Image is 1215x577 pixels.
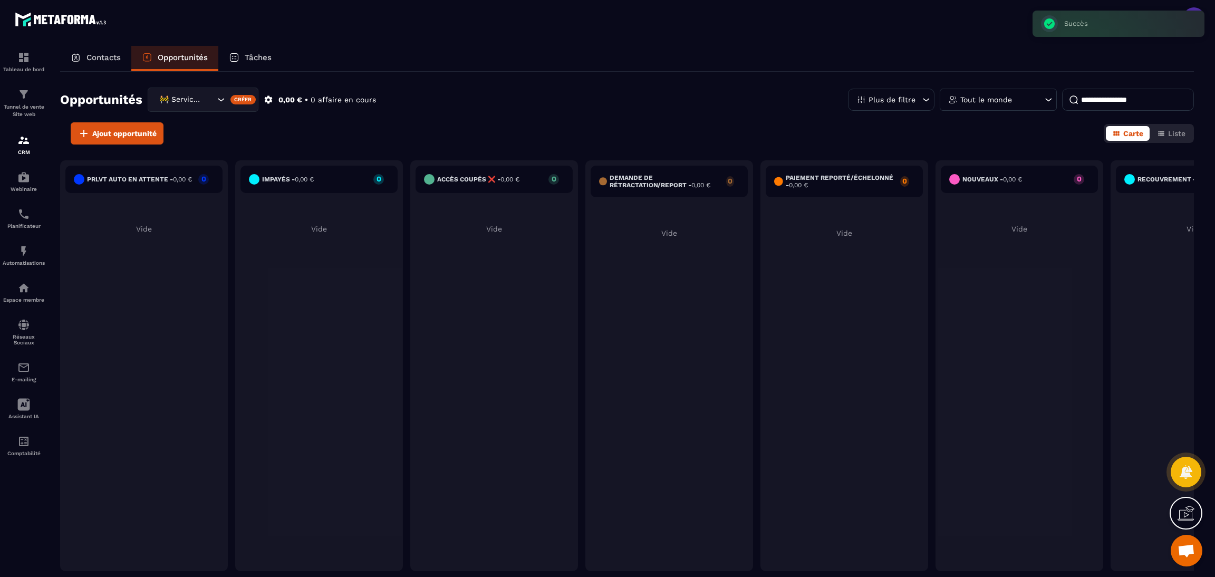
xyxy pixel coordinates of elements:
span: 0,00 € [691,181,710,189]
button: Ajout opportunité [71,122,163,145]
p: 0 [1074,175,1084,182]
img: automations [17,171,30,184]
img: formation [17,134,30,147]
p: Vide [240,225,398,233]
p: Tunnel de vente Site web [3,103,45,118]
p: 0 [373,175,384,182]
a: automationsautomationsWebinaire [3,163,45,200]
p: Automatisations [3,260,45,266]
p: CRM [3,149,45,155]
p: 0 affaire en cours [311,95,376,105]
div: Créer [230,95,256,104]
img: scheduler [17,208,30,220]
h6: Impayés - [262,176,314,183]
img: formation [17,51,30,64]
p: Tableau de bord [3,66,45,72]
p: Tâches [245,53,272,62]
span: Liste [1168,129,1185,138]
img: social-network [17,319,30,331]
p: Plus de filtre [869,96,915,103]
p: Comptabilité [3,450,45,456]
p: Opportunités [158,53,208,62]
span: 0,00 € [173,176,192,183]
h6: Paiement reporté/échelonné - [786,174,895,189]
p: Vide [941,225,1098,233]
h6: Demande de rétractation/report - [610,174,720,189]
button: Liste [1151,126,1192,141]
p: Assistant IA [3,413,45,419]
img: email [17,361,30,374]
span: 🚧 Service Client [157,94,204,105]
a: formationformationCRM [3,126,45,163]
p: Vide [591,229,748,237]
p: 0 [900,177,909,185]
p: 0 [198,175,209,182]
input: Search for option [204,94,215,105]
h6: Nouveaux - [962,176,1022,183]
img: logo [15,9,110,29]
h2: Opportunités [60,89,142,110]
a: Opportunités [131,46,218,71]
a: automationsautomationsAutomatisations [3,237,45,274]
a: Contacts [60,46,131,71]
button: Carte [1106,126,1150,141]
p: Webinaire [3,186,45,192]
img: formation [17,88,30,101]
p: 0 [726,177,734,185]
p: Vide [65,225,223,233]
div: Search for option [148,88,258,112]
p: Tout le monde [960,96,1012,103]
a: automationsautomationsEspace membre [3,274,45,311]
img: automations [17,282,30,294]
a: schedulerschedulerPlanificateur [3,200,45,237]
a: social-networksocial-networkRéseaux Sociaux [3,311,45,353]
a: Assistant IA [3,390,45,427]
a: accountantaccountantComptabilité [3,427,45,464]
a: emailemailE-mailing [3,353,45,390]
p: Espace membre [3,297,45,303]
p: Planificateur [3,223,45,229]
a: formationformationTunnel de vente Site web [3,80,45,126]
a: formationformationTableau de bord [3,43,45,80]
p: E-mailing [3,377,45,382]
p: 0,00 € [278,95,302,105]
img: accountant [17,435,30,448]
span: 0,00 € [500,176,519,183]
p: Réseaux Sociaux [3,334,45,345]
p: 0 [548,175,559,182]
span: Carte [1123,129,1143,138]
span: Ajout opportunité [92,128,157,139]
div: Ouvrir le chat [1171,535,1202,566]
span: 0,00 € [789,181,808,189]
p: Contacts [86,53,121,62]
h6: PRLVT auto en attente - [87,176,192,183]
span: 0,00 € [1003,176,1022,183]
h6: Recouvrement - [1137,176,1215,183]
p: Vide [416,225,573,233]
a: Tâches [218,46,282,71]
h6: accès coupés ❌ - [437,176,519,183]
span: 0,00 € [295,176,314,183]
img: automations [17,245,30,257]
p: • [305,95,308,105]
p: Vide [766,229,923,237]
